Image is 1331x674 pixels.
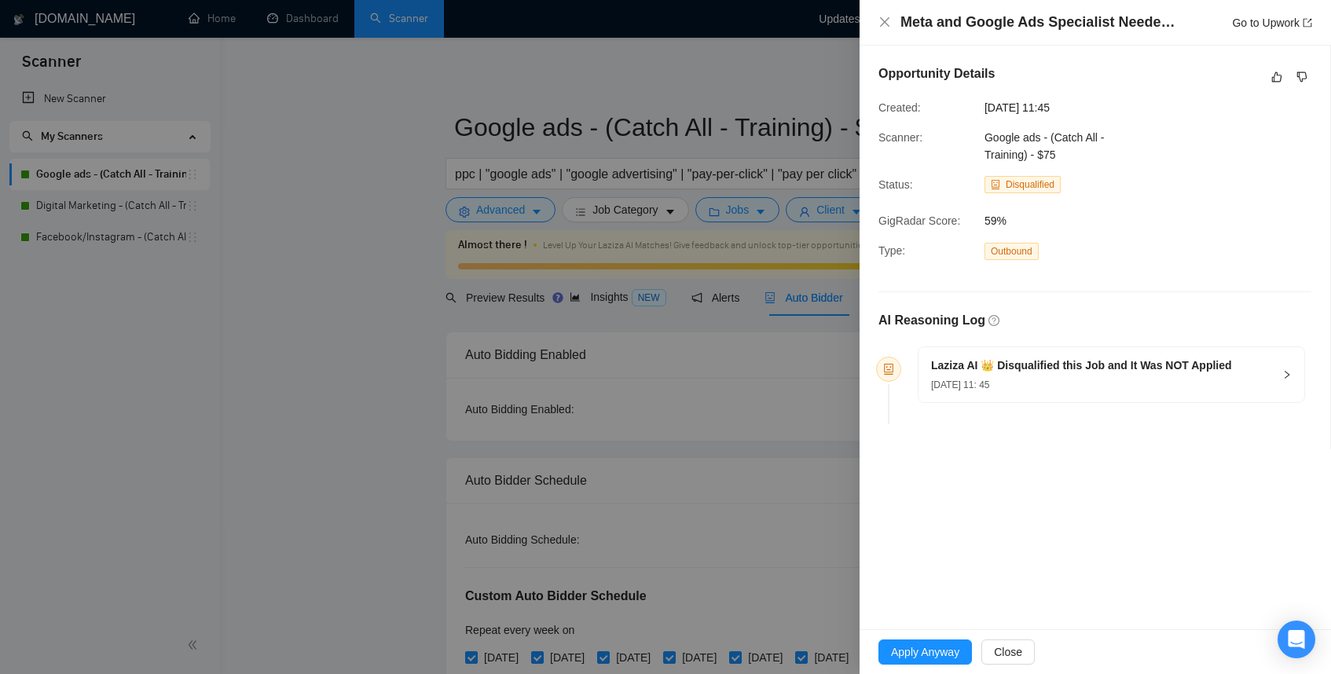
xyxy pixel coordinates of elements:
span: question-circle [988,315,999,326]
span: [DATE] 11: 45 [931,379,989,390]
span: 59% [984,212,1220,229]
span: Type: [878,244,905,257]
span: Outbound [984,243,1039,260]
span: Disqualified [1006,179,1054,190]
button: Close [878,16,891,29]
span: right [1282,370,1292,379]
span: [DATE] 11:45 [984,99,1220,116]
span: Status: [878,178,913,191]
h5: AI Reasoning Log [878,311,985,330]
div: Open Intercom Messenger [1278,621,1315,658]
span: export [1303,18,1312,27]
span: Google ads - (Catch All - Training) - $75 [984,131,1105,161]
button: dislike [1292,68,1311,86]
span: Scanner: [878,131,922,144]
span: Apply Anyway [891,643,959,661]
span: dislike [1296,71,1307,83]
button: Apply Anyway [878,639,972,665]
button: like [1267,68,1286,86]
span: robot [991,180,1000,189]
a: Go to Upworkexport [1232,16,1312,29]
span: like [1271,71,1282,83]
h5: Laziza AI 👑 Disqualified this Job and It Was NOT Applied [931,357,1232,374]
span: robot [883,364,894,375]
span: Close [994,643,1022,661]
button: Close [981,639,1035,665]
h4: Meta and Google Ads Specialist Needed for Account Management [900,13,1175,32]
span: close [878,16,891,28]
span: Created: [878,101,921,114]
span: GigRadar Score: [878,214,960,227]
h5: Opportunity Details [878,64,995,83]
